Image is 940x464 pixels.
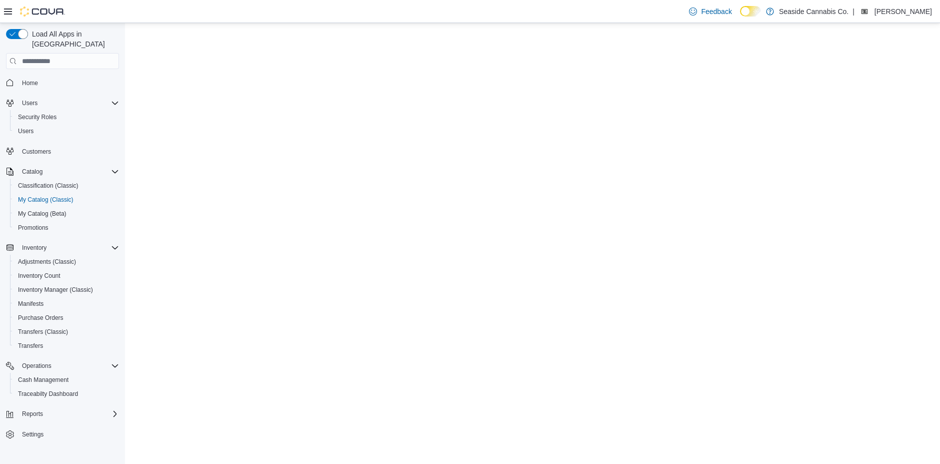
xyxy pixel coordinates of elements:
span: Adjustments (Classic) [18,258,76,266]
button: Purchase Orders [10,311,123,325]
button: Inventory [2,241,123,255]
button: Customers [2,144,123,159]
span: Cash Management [18,376,68,384]
button: Catalog [2,165,123,179]
a: Adjustments (Classic) [14,256,80,268]
span: My Catalog (Classic) [18,196,73,204]
a: Transfers (Classic) [14,326,72,338]
span: Home [18,76,119,89]
a: Manifests [14,298,47,310]
span: Transfers [14,340,119,352]
button: Classification (Classic) [10,179,123,193]
a: Classification (Classic) [14,180,82,192]
button: Promotions [10,221,123,235]
button: Operations [2,359,123,373]
button: Transfers [10,339,123,353]
span: Promotions [14,222,119,234]
span: My Catalog (Beta) [18,210,66,218]
span: Feedback [701,7,731,17]
a: Traceabilty Dashboard [14,388,82,400]
span: Customers [22,148,51,156]
a: Users [14,125,37,137]
button: My Catalog (Beta) [10,207,123,221]
span: Purchase Orders [14,312,119,324]
button: Inventory Manager (Classic) [10,283,123,297]
span: Users [22,99,37,107]
span: Operations [22,362,51,370]
a: Home [18,77,42,89]
a: Settings [18,428,47,440]
p: [PERSON_NAME] [874,6,932,18]
span: Inventory Count [18,272,60,280]
span: Operations [18,360,119,372]
a: Cash Management [14,374,72,386]
span: Classification (Classic) [18,182,78,190]
a: Transfers [14,340,47,352]
span: Security Roles [14,111,119,123]
a: My Catalog (Beta) [14,208,70,220]
button: My Catalog (Classic) [10,193,123,207]
button: Users [18,97,41,109]
span: My Catalog (Classic) [14,194,119,206]
span: Transfers [18,342,43,350]
img: Cova [20,7,65,17]
button: Catalog [18,166,46,178]
button: Manifests [10,297,123,311]
span: Inventory Count [14,270,119,282]
span: Catalog [22,168,42,176]
button: Inventory [18,242,50,254]
span: Purchase Orders [18,314,63,322]
button: Traceabilty Dashboard [10,387,123,401]
span: Customers [18,145,119,158]
span: Inventory [18,242,119,254]
span: Inventory [22,244,46,252]
span: Traceabilty Dashboard [18,390,78,398]
span: Inventory Manager (Classic) [14,284,119,296]
span: Home [22,79,38,87]
span: Users [18,97,119,109]
p: Seaside Cannabis Co. [779,6,848,18]
input: Dark Mode [740,6,761,17]
button: Reports [18,408,47,420]
span: Security Roles [18,113,56,121]
span: Cash Management [14,374,119,386]
span: Catalog [18,166,119,178]
span: Settings [18,428,119,440]
a: Customers [18,146,55,158]
span: Load All Apps in [GEOGRAPHIC_DATA] [28,29,119,49]
a: Inventory Manager (Classic) [14,284,97,296]
button: Users [2,96,123,110]
span: Users [14,125,119,137]
p: | [852,6,854,18]
span: Manifests [14,298,119,310]
button: Users [10,124,123,138]
span: Inventory Manager (Classic) [18,286,93,294]
span: Manifests [18,300,43,308]
button: Transfers (Classic) [10,325,123,339]
button: Inventory Count [10,269,123,283]
div: Mehgan Wieland [858,6,870,18]
a: Promotions [14,222,52,234]
span: Promotions [18,224,48,232]
button: Adjustments (Classic) [10,255,123,269]
button: Operations [18,360,55,372]
a: My Catalog (Classic) [14,194,77,206]
button: Home [2,75,123,90]
a: Security Roles [14,111,60,123]
button: Reports [2,407,123,421]
span: Settings [22,430,43,438]
a: Feedback [685,2,735,22]
span: Classification (Classic) [14,180,119,192]
button: Settings [2,427,123,441]
span: Traceabilty Dashboard [14,388,119,400]
span: Reports [18,408,119,420]
span: Adjustments (Classic) [14,256,119,268]
button: Security Roles [10,110,123,124]
span: Transfers (Classic) [18,328,68,336]
span: My Catalog (Beta) [14,208,119,220]
a: Inventory Count [14,270,64,282]
span: Transfers (Classic) [14,326,119,338]
span: Users [18,127,33,135]
button: Cash Management [10,373,123,387]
